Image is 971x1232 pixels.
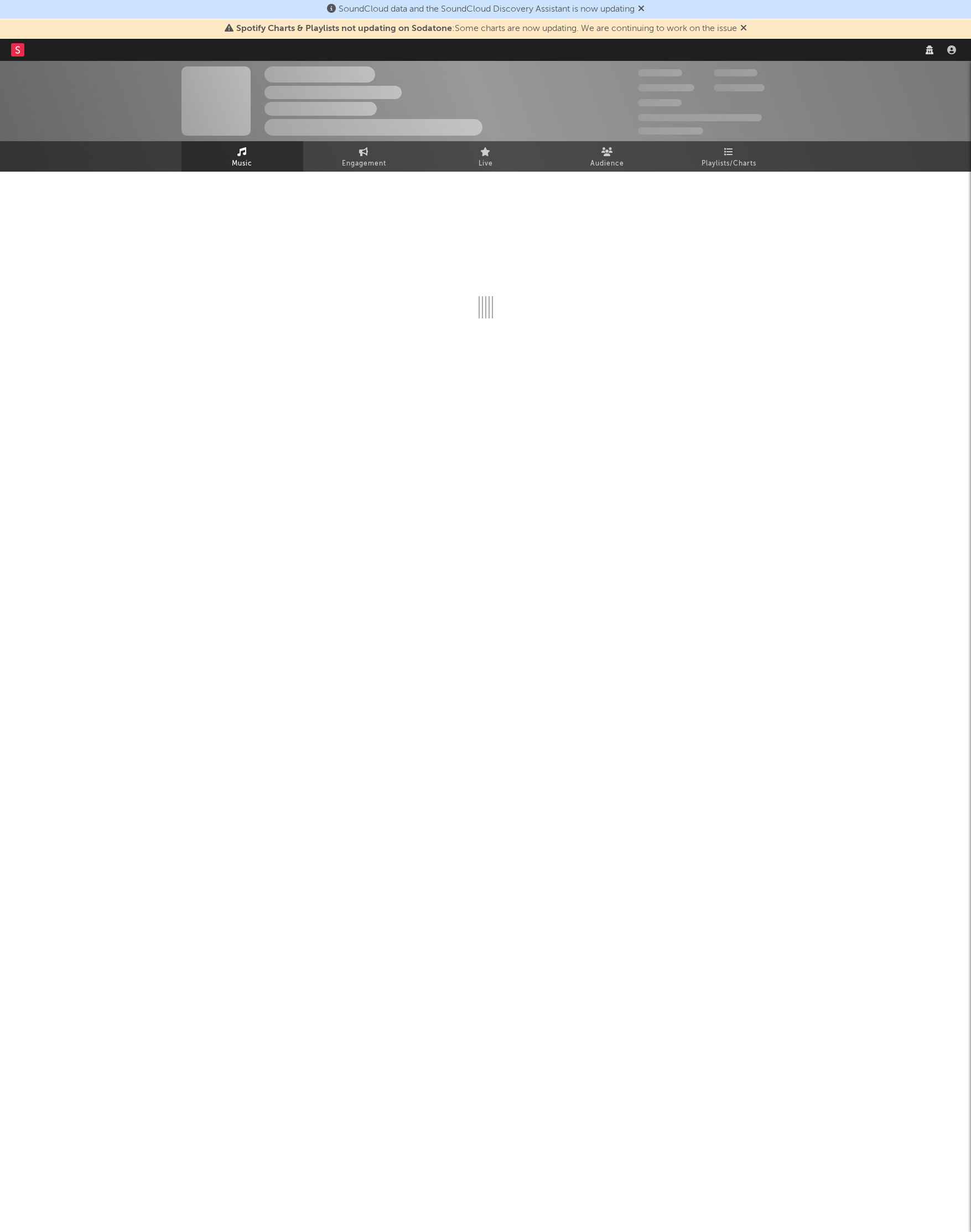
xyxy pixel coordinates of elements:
[342,157,386,171] span: Engagement
[740,24,747,33] span: Dismiss
[181,141,303,172] a: Music
[638,69,682,76] span: 300,000
[714,69,757,76] span: 100,000
[236,24,737,33] span: : Some charts are now updating. We are continuing to work on the issue
[339,5,635,14] span: SoundCloud data and the SoundCloud Discovery Assistant is now updating
[547,141,668,172] a: Audience
[638,127,703,135] span: Jump Score: 85.0
[479,157,493,171] span: Live
[236,24,452,33] span: Spotify Charts & Playlists not updating on Sodatone
[638,114,762,121] span: 50,000,000 Monthly Listeners
[590,157,624,171] span: Audience
[425,141,547,172] a: Live
[232,157,252,171] span: Music
[303,141,425,172] a: Engagement
[638,5,645,14] span: Dismiss
[702,157,756,171] span: Playlists/Charts
[638,84,694,91] span: 50,000,000
[638,99,682,106] span: 100,000
[668,141,790,172] a: Playlists/Charts
[714,84,765,91] span: 1,000,000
